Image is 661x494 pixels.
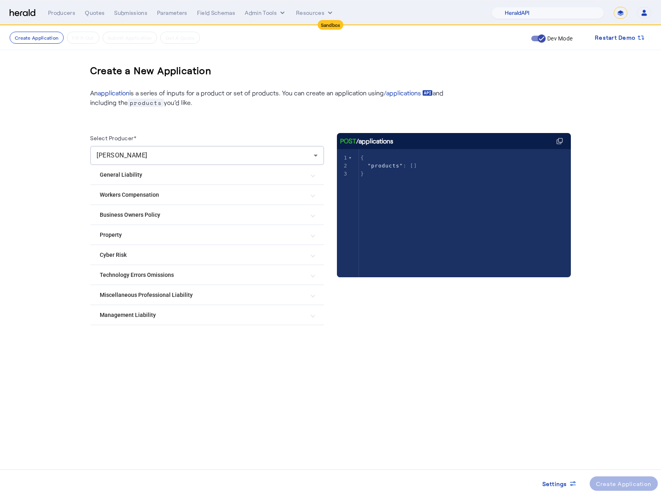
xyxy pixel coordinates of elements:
[48,9,75,17] div: Producers
[67,32,99,44] button: Fill it Out
[100,311,305,319] mat-panel-title: Management Liability
[90,245,324,264] mat-expansion-panel-header: Cyber Risk
[98,89,129,97] a: application
[337,170,349,178] div: 3
[542,480,567,488] span: Settings
[114,9,147,17] div: Submissions
[337,133,571,261] herald-code-block: /applications
[100,211,305,219] mat-panel-title: Business Owners Policy
[10,9,35,17] img: Herald Logo
[90,185,324,204] mat-expansion-panel-header: Workers Compensation
[90,135,136,141] label: Select Producer*
[90,265,324,284] mat-expansion-panel-header: Technology Errors Omissions
[97,151,147,159] span: [PERSON_NAME]
[536,476,583,491] button: Settings
[90,305,324,325] mat-expansion-panel-header: Management Liability
[128,99,164,107] span: products
[100,251,305,259] mat-panel-title: Cyber Risk
[197,9,236,17] div: Field Schemas
[10,32,64,44] button: Create Application
[100,191,305,199] mat-panel-title: Workers Compensation
[361,163,417,169] span: : []
[318,20,344,30] div: Sandbox
[245,9,286,17] button: internal dropdown menu
[160,32,200,44] button: Get A Quote
[337,162,349,170] div: 2
[90,88,451,107] p: An is a series of inputs for a product or set of products. You can create an application using an...
[85,9,105,17] div: Quotes
[90,205,324,224] mat-expansion-panel-header: Business Owners Policy
[90,225,324,244] mat-expansion-panel-header: Property
[340,136,393,146] div: /applications
[100,231,305,239] mat-panel-title: Property
[90,58,212,83] h3: Create a New Application
[361,171,364,177] span: }
[361,155,364,161] span: {
[384,88,433,98] a: /applications
[90,165,324,184] mat-expansion-panel-header: General Liability
[100,291,305,299] mat-panel-title: Miscellaneous Professional Liability
[340,136,356,146] span: POST
[100,271,305,279] mat-panel-title: Technology Errors Omissions
[595,33,635,42] span: Restart Demo
[296,9,334,17] button: Resources dropdown menu
[368,163,403,169] span: "products"
[103,32,157,44] button: Submit Application
[157,9,187,17] div: Parameters
[546,34,572,42] label: Dev Mode
[90,285,324,304] mat-expansion-panel-header: Miscellaneous Professional Liability
[588,30,651,45] button: Restart Demo
[337,154,349,162] div: 1
[100,171,305,179] mat-panel-title: General Liability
